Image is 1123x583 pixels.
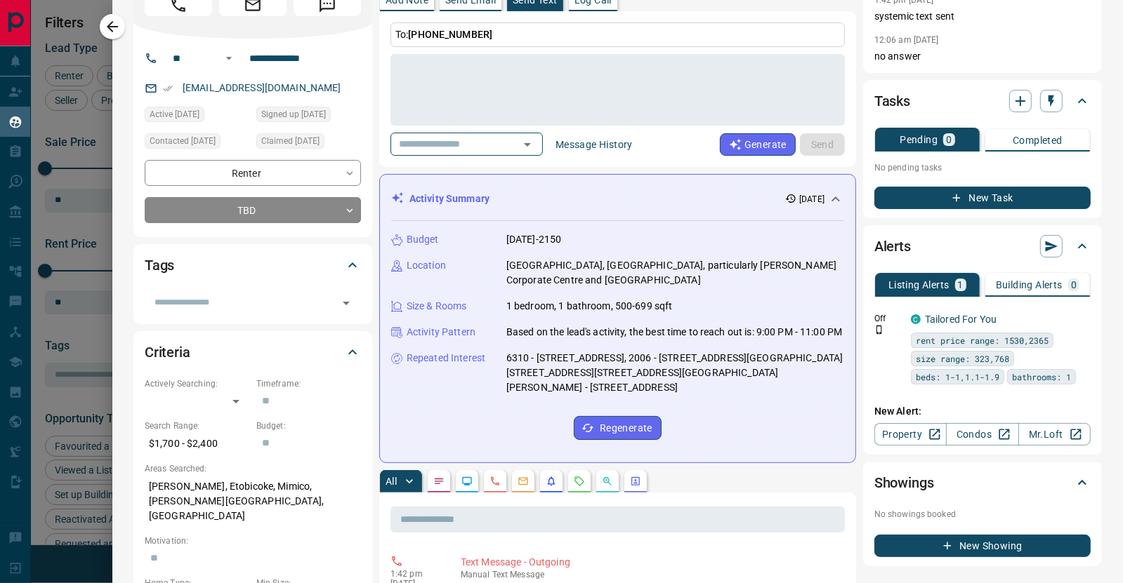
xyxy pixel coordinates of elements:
[408,29,492,40] span: [PHONE_NUMBER]
[145,160,361,186] div: Renter
[874,535,1091,557] button: New Showing
[407,232,439,247] p: Budget
[546,476,557,487] svg: Listing Alerts
[407,351,485,366] p: Repeated Interest
[256,377,361,390] p: Timeframe:
[407,258,446,273] p: Location
[506,325,842,340] p: Based on the lead's activity, the best time to reach out is: 9:00 PM - 11:00 PM
[145,432,249,455] p: $1,700 - $2,400
[900,135,938,145] p: Pending
[407,325,475,340] p: Activity Pattern
[145,248,361,282] div: Tags
[630,476,641,487] svg: Agent Actions
[958,280,964,290] p: 1
[874,35,939,45] p: 12:06 am [DATE]
[409,192,490,206] p: Activity Summary
[461,570,490,579] span: manual
[391,186,844,212] div: Activity Summary[DATE]
[150,107,199,121] span: Active [DATE]
[1013,135,1063,145] p: Completed
[145,420,249,432] p: Search Range:
[163,83,173,93] svg: Email Verified
[874,49,1091,64] p: no answer
[506,351,844,395] p: 6310 - [STREET_ADDRESS], 2006 - [STREET_ADDRESS][GEOGRAPHIC_DATA][STREET_ADDRESS][STREET_ADDRESS]...
[145,254,174,276] h2: Tags
[518,135,537,154] button: Open
[390,22,845,47] p: To:
[261,134,320,148] span: Claimed [DATE]
[506,258,844,288] p: [GEOGRAPHIC_DATA], [GEOGRAPHIC_DATA], particularly [PERSON_NAME] Corporate Centre and [GEOGRAPHIC...
[874,157,1091,178] p: No pending tasks
[946,423,1018,445] a: Condos
[145,535,361,547] p: Motivation:
[874,312,902,325] p: Off
[799,193,825,206] p: [DATE]
[602,476,613,487] svg: Opportunities
[1012,370,1071,384] span: bathrooms: 1
[874,90,910,112] h2: Tasks
[916,351,1009,366] span: size range: 323,768
[1071,280,1077,290] p: 0
[874,404,1091,419] p: New Alert:
[433,476,445,487] svg: Notes
[407,299,467,314] p: Size & Rooms
[145,462,361,475] p: Areas Searched:
[874,471,934,494] h2: Showings
[925,314,997,325] a: Tailored For You
[874,423,947,445] a: Property
[506,299,673,314] p: 1 bedroom, 1 bathroom, 500-699 sqft
[946,135,952,145] p: 0
[221,50,237,67] button: Open
[574,416,662,440] button: Regenerate
[256,420,361,432] p: Budget:
[720,133,796,156] button: Generate
[256,107,361,126] div: Fri Aug 15 2025
[336,293,356,313] button: Open
[145,475,361,528] p: [PERSON_NAME], Etobicoke, Mimico, [PERSON_NAME][GEOGRAPHIC_DATA], [GEOGRAPHIC_DATA]
[874,508,1091,521] p: No showings booked
[461,555,839,570] p: Text Message - Outgoing
[916,370,999,384] span: beds: 1-1,1.1-1.9
[874,325,884,335] svg: Push Notification Only
[390,569,440,579] p: 1:42 pm
[145,133,249,153] div: Sat Aug 16 2025
[874,9,1091,24] p: systemic text sent
[145,107,249,126] div: Sat Aug 16 2025
[150,134,216,148] span: Contacted [DATE]
[911,314,921,324] div: condos.ca
[874,84,1091,118] div: Tasks
[888,280,950,290] p: Listing Alerts
[183,82,341,93] a: [EMAIL_ADDRESS][DOMAIN_NAME]
[256,133,361,153] div: Sat Aug 16 2025
[490,476,501,487] svg: Calls
[874,187,1091,209] button: New Task
[461,476,473,487] svg: Lead Browsing Activity
[145,341,190,363] h2: Criteria
[874,235,911,257] h2: Alerts
[996,280,1063,290] p: Building Alerts
[506,232,561,247] p: [DATE]-2150
[145,377,249,390] p: Actively Searching:
[574,476,585,487] svg: Requests
[874,229,1091,263] div: Alerts
[461,570,839,579] p: Text Message
[916,333,1049,347] span: rent price range: 1530,2365
[145,197,361,223] div: TBD
[1018,423,1091,445] a: Mr.Loft
[261,107,326,121] span: Signed up [DATE]
[547,133,641,156] button: Message History
[145,335,361,369] div: Criteria
[518,476,529,487] svg: Emails
[874,466,1091,500] div: Showings
[386,476,397,486] p: All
